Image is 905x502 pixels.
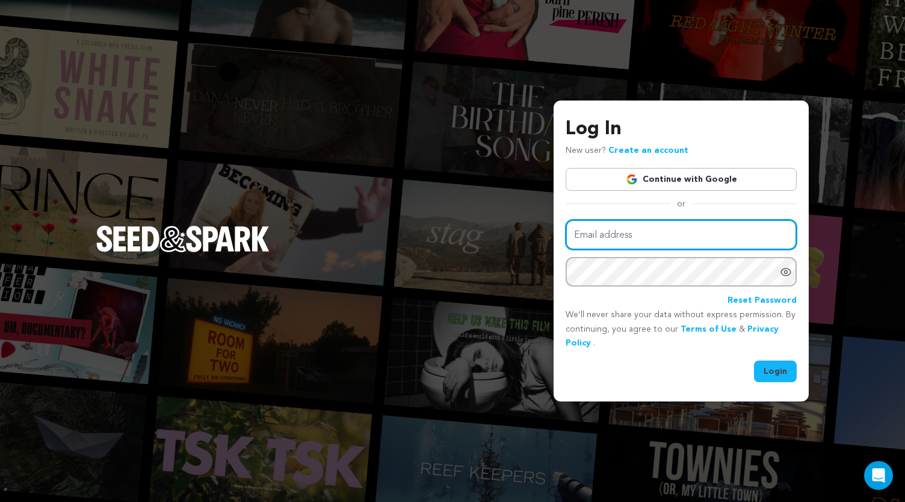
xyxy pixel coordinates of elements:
[566,308,797,351] p: We’ll never share your data without express permission. By continuing, you agree to our & .
[780,266,792,278] a: Show password as plain text. Warning: this will display your password on the screen.
[96,226,270,276] a: Seed&Spark Homepage
[626,173,638,185] img: Google logo
[566,220,797,250] input: Email address
[754,361,797,382] button: Login
[566,144,688,158] p: New user?
[681,325,737,333] a: Terms of Use
[608,146,688,155] a: Create an account
[566,168,797,191] a: Continue with Google
[566,115,797,144] h3: Log In
[96,226,270,252] img: Seed&Spark Logo
[864,461,893,490] div: Open Intercom Messenger
[670,198,693,210] span: or
[727,294,797,308] a: Reset Password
